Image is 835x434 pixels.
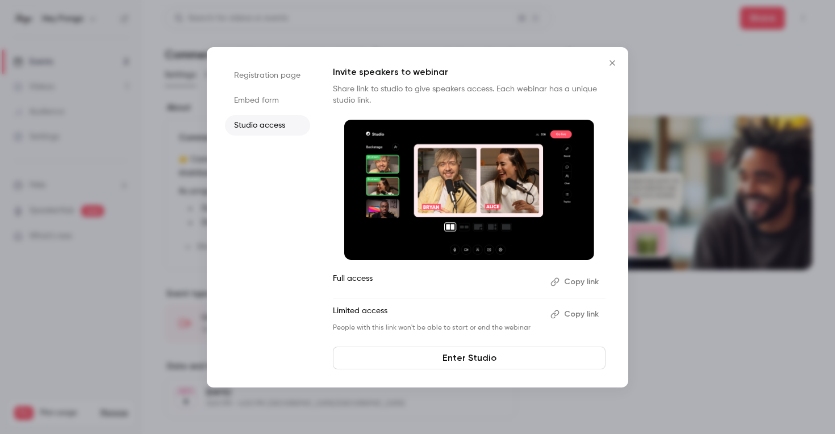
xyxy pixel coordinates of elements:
[225,65,310,86] li: Registration page
[225,115,310,136] li: Studio access
[344,120,594,260] img: Invite speakers to webinar
[333,65,606,79] p: Invite speakers to webinar
[546,305,606,323] button: Copy link
[333,323,541,332] p: People with this link won't be able to start or end the webinar
[333,347,606,369] a: Enter Studio
[225,90,310,111] li: Embed form
[333,273,541,291] p: Full access
[546,273,606,291] button: Copy link
[333,305,541,323] p: Limited access
[601,52,624,74] button: Close
[333,83,606,106] p: Share link to studio to give speakers access. Each webinar has a unique studio link.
